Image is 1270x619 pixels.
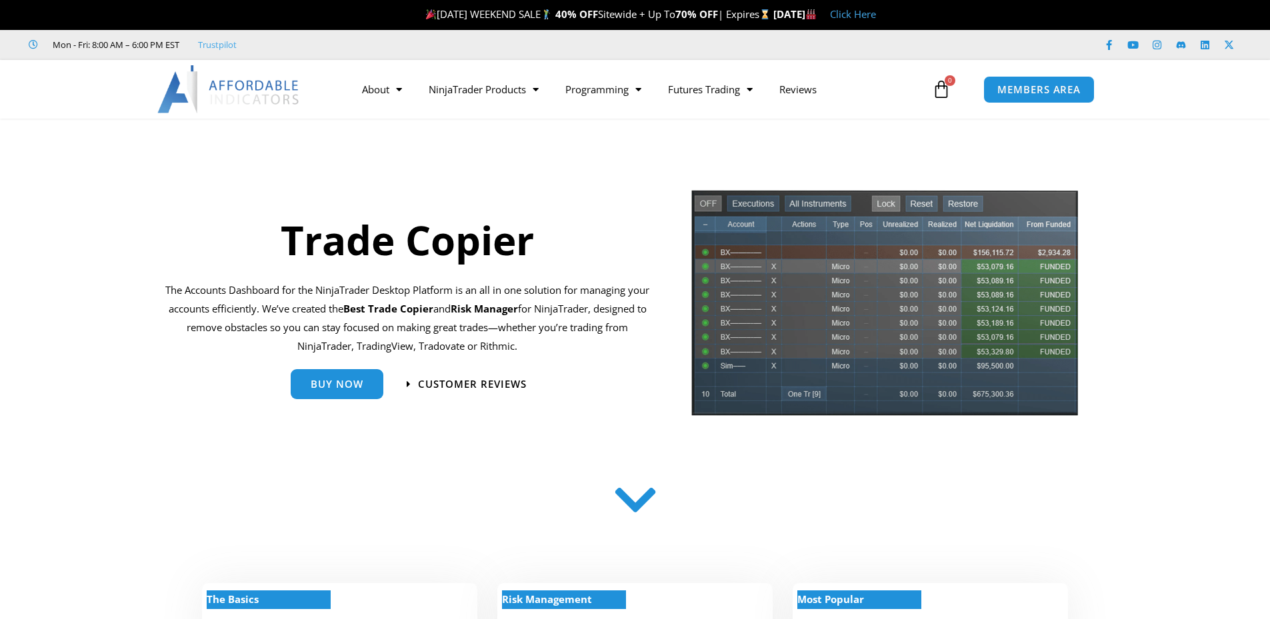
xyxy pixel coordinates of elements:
[165,281,650,355] p: The Accounts Dashboard for the NinjaTrader Desktop Platform is an all in one solution for managin...
[830,7,876,21] a: Click Here
[675,7,718,21] strong: 70% OFF
[207,592,259,606] strong: The Basics
[311,379,363,389] span: Buy Now
[912,70,971,109] a: 0
[349,74,929,105] nav: Menu
[451,302,518,315] strong: Risk Manager
[997,85,1081,95] span: MEMBERS AREA
[797,592,864,606] strong: Most Popular
[157,65,301,113] img: LogoAI | Affordable Indicators – NinjaTrader
[426,9,436,19] img: 🎉
[773,7,817,21] strong: [DATE]
[418,379,527,389] span: Customer Reviews
[502,592,592,606] strong: Risk Management
[655,74,766,105] a: Futures Trading
[198,37,237,53] a: Trustpilot
[343,302,433,315] b: Best Trade Copier
[766,74,830,105] a: Reviews
[423,7,773,21] span: [DATE] WEEKEND SALE Sitewide + Up To | Expires
[806,9,816,19] img: 🏭
[407,379,527,389] a: Customer Reviews
[165,212,650,268] h1: Trade Copier
[291,369,383,399] a: Buy Now
[552,74,655,105] a: Programming
[555,7,598,21] strong: 40% OFF
[690,189,1079,426] img: tradecopier | Affordable Indicators – NinjaTrader
[49,37,179,53] span: Mon - Fri: 8:00 AM – 6:00 PM EST
[760,9,770,19] img: ⌛
[415,74,552,105] a: NinjaTrader Products
[349,74,415,105] a: About
[945,75,955,86] span: 0
[983,76,1095,103] a: MEMBERS AREA
[541,9,551,19] img: 🏌️‍♂️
